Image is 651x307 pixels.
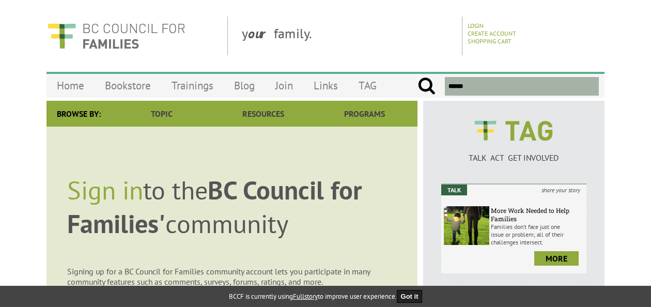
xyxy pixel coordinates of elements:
em: Talk [441,185,467,195]
p: TALK ACT GET INVOLVED [441,152,586,163]
a: Shopping Cart [468,37,512,45]
a: Home [47,73,95,98]
a: Trainings [161,73,224,98]
a: Login [468,22,484,29]
img: BCCF's TAG Logo [467,111,560,150]
p: Families don’t face just one issue or problem; all of their challenges intersect. [491,223,584,246]
a: Blog [224,73,265,98]
div: Browse By: [47,101,111,127]
span: BC Council for Families' [67,173,362,240]
strong: our [248,25,274,42]
a: Programs [314,101,415,127]
a: Resources [212,101,314,127]
h6: More Work Needed to Help Families [491,206,584,223]
a: Join [265,73,303,98]
input: Submit [417,77,436,96]
img: BC Council for FAMILIES [47,17,186,55]
a: TAG [348,73,387,98]
p: to the community [67,173,397,240]
i: share your story [535,185,586,195]
a: more [534,251,579,266]
a: TALK ACT GET INVOLVED [441,142,586,163]
a: Create Account [468,29,516,37]
a: Fullstory [293,292,318,301]
p: Signing up for a BC Council for Families community account lets you participate in many community... [67,266,397,287]
a: Topic [111,101,212,127]
a: Links [303,73,348,98]
a: Bookstore [95,73,161,98]
span: Sign in [67,173,143,207]
div: y family. [234,17,462,55]
button: Got it [397,290,423,303]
